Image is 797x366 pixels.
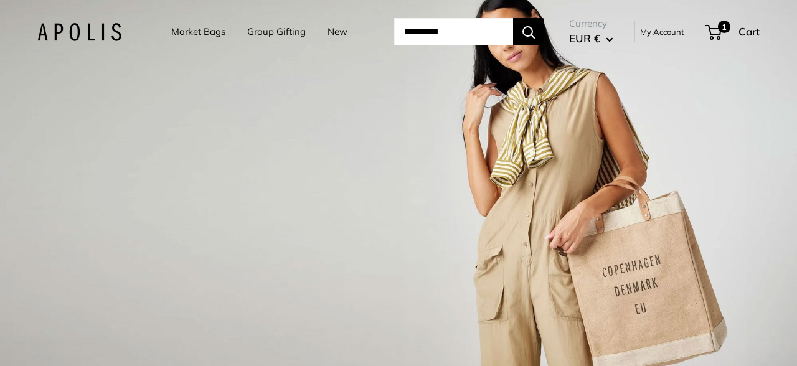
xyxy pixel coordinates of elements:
[569,29,613,49] button: EUR €
[394,18,513,45] input: Search...
[569,15,613,32] span: Currency
[569,32,600,45] span: EUR €
[513,18,544,45] button: Search
[738,25,760,38] span: Cart
[37,23,121,41] img: Apolis
[640,24,684,39] a: My Account
[706,22,760,42] a: 1 Cart
[718,21,730,33] span: 1
[328,23,347,40] a: New
[247,23,306,40] a: Group Gifting
[171,23,225,40] a: Market Bags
